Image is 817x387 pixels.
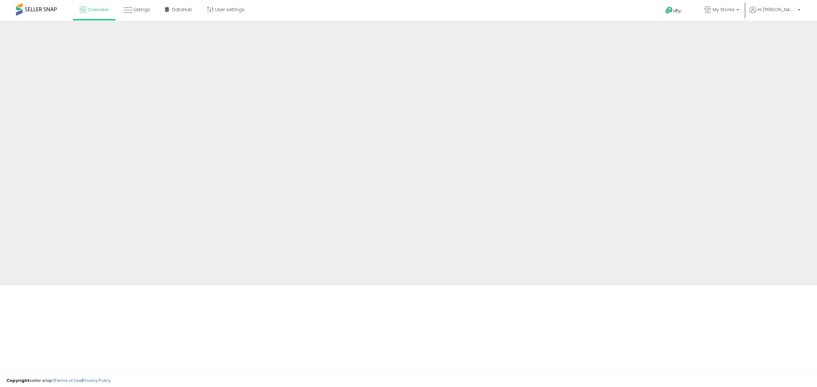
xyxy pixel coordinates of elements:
a: Hi [PERSON_NAME] [749,6,800,21]
i: Get Help [665,6,673,14]
span: DataHub [172,6,192,13]
span: Listings [133,6,150,13]
a: Help [660,2,694,21]
span: Hi [PERSON_NAME] [758,6,796,13]
span: Help [673,8,682,14]
span: Overview [88,6,109,13]
span: My Stores [713,6,735,13]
